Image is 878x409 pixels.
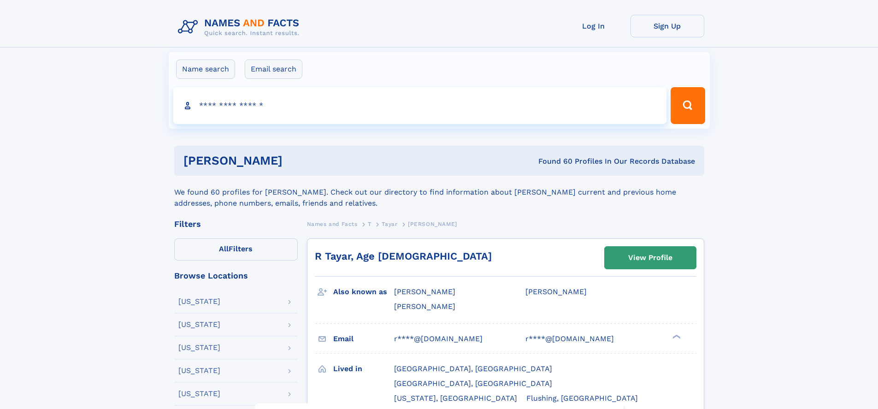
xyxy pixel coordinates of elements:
[631,15,704,37] a: Sign Up
[174,238,298,261] label: Filters
[173,87,667,124] input: search input
[605,247,696,269] a: View Profile
[368,218,371,230] a: T
[333,284,394,300] h3: Also known as
[183,155,411,166] h1: [PERSON_NAME]
[394,364,552,373] span: [GEOGRAPHIC_DATA], [GEOGRAPHIC_DATA]
[525,287,587,296] span: [PERSON_NAME]
[178,344,220,351] div: [US_STATE]
[670,333,681,339] div: ❯
[307,218,358,230] a: Names and Facts
[245,59,302,79] label: Email search
[174,220,298,228] div: Filters
[628,247,672,268] div: View Profile
[394,379,552,388] span: [GEOGRAPHIC_DATA], [GEOGRAPHIC_DATA]
[394,287,455,296] span: [PERSON_NAME]
[315,250,492,262] a: R Tayar, Age [DEMOGRAPHIC_DATA]
[557,15,631,37] a: Log In
[382,221,397,227] span: Tayar
[410,156,695,166] div: Found 60 Profiles In Our Records Database
[219,244,229,253] span: All
[178,390,220,397] div: [US_STATE]
[333,361,394,377] h3: Lived in
[394,394,517,403] span: [US_STATE], [GEOGRAPHIC_DATA]
[526,394,638,403] span: Flushing, [GEOGRAPHIC_DATA]
[174,176,704,209] div: We found 60 profiles for [PERSON_NAME]. Check out our directory to find information about [PERSON...
[174,272,298,280] div: Browse Locations
[333,331,394,347] h3: Email
[408,221,457,227] span: [PERSON_NAME]
[382,218,397,230] a: Tayar
[368,221,371,227] span: T
[178,298,220,305] div: [US_STATE]
[176,59,235,79] label: Name search
[178,367,220,374] div: [US_STATE]
[174,15,307,40] img: Logo Names and Facts
[178,321,220,328] div: [US_STATE]
[671,87,705,124] button: Search Button
[394,302,455,311] span: [PERSON_NAME]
